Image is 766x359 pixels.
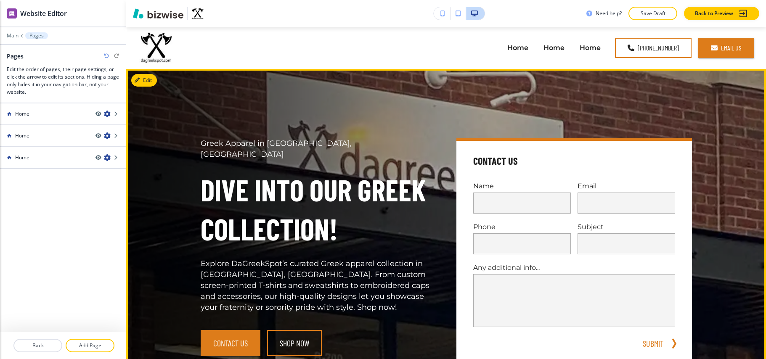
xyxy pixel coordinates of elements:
[20,8,67,18] h2: Website Editor
[267,330,322,356] button: Shop Now
[578,181,675,191] p: Email
[473,181,571,191] p: Name
[578,222,675,232] p: Subject
[66,339,114,352] button: Add Page
[139,30,173,65] img: DaGreekSpot
[507,43,528,53] p: Home
[14,342,61,349] p: Back
[13,339,62,352] button: Back
[15,110,29,118] h4: Home
[639,10,666,17] p: Save Draft
[695,10,733,17] p: Back to Preview
[473,222,571,232] p: Phone
[25,32,48,39] button: Pages
[543,43,565,53] p: Home
[684,7,759,20] button: Back to Preview
[698,38,754,58] a: Email Us
[133,8,183,18] img: Bizwise Logo
[7,52,24,61] h2: Pages
[66,342,114,349] p: Add Page
[201,330,260,356] button: Contact Us
[15,154,29,161] h4: Home
[191,7,204,20] img: Your Logo
[615,38,692,58] a: [PHONE_NUMBER]
[473,154,518,168] h4: Contact Us
[201,259,436,313] p: Explore DaGreekSpot’s curated Greek apparel collection in [GEOGRAPHIC_DATA], [GEOGRAPHIC_DATA]. F...
[628,7,677,20] button: Save Draft
[640,337,667,350] button: SUBMIT
[7,66,119,96] h3: Edit the order of pages, their page settings, or click the arrow to edit its sections. Hiding a p...
[580,43,601,53] p: Home
[473,263,675,272] p: Any additional info...
[131,74,157,87] button: Edit
[29,33,44,39] p: Pages
[201,170,436,248] h1: Dive into Our Greek Collection!
[201,138,436,160] p: Greek Apparel in [GEOGRAPHIC_DATA], [GEOGRAPHIC_DATA]
[7,8,17,18] img: editor icon
[596,10,622,17] h3: Need help?
[7,33,19,39] button: Main
[15,132,29,140] h4: Home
